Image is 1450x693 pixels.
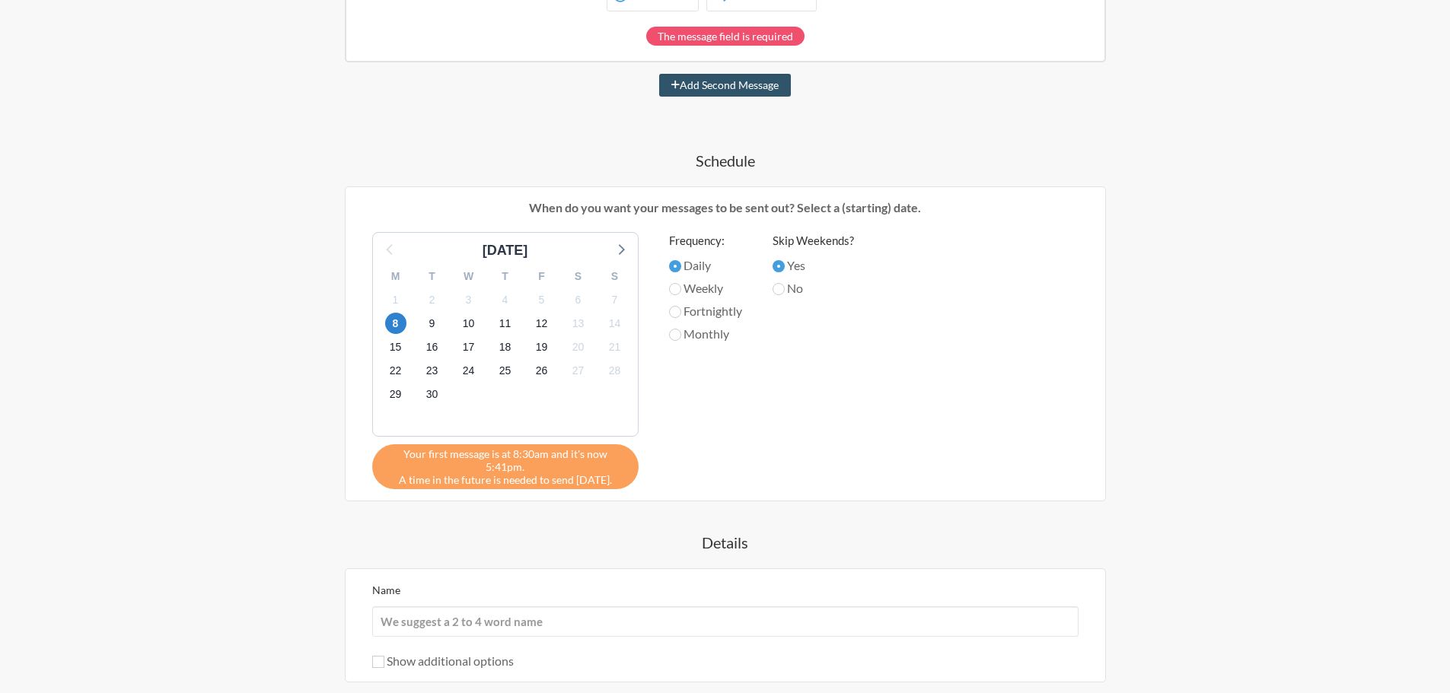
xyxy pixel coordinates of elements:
input: No [773,283,785,295]
span: Monday 20 October 2025 [568,337,589,358]
span: Wednesday 22 October 2025 [385,361,406,382]
div: T [414,265,451,288]
label: Show additional options [372,653,514,668]
span: Friday 3 October 2025 [458,289,480,310]
span: Thursday 30 October 2025 [422,384,443,405]
span: Thursday 2 October 2025 [422,289,443,310]
span: Sunday 26 October 2025 [531,361,553,382]
div: F [524,265,560,288]
span: Tuesday 21 October 2025 [604,337,626,358]
span: Tuesday 7 October 2025 [604,289,626,310]
div: The message field is required [646,27,805,46]
span: Sunday 12 October 2025 [531,313,553,334]
input: Weekly [669,283,681,295]
span: Wednesday 8 October 2025 [385,313,406,334]
span: Tuesday 28 October 2025 [604,361,626,382]
input: Show additional options [372,656,384,668]
button: Add Second Message [659,74,791,97]
div: A time in the future is needed to send [DATE]. [372,444,639,489]
input: Yes [773,260,785,272]
span: Wednesday 29 October 2025 [385,384,406,405]
span: Saturday 4 October 2025 [495,289,516,310]
input: Fortnightly [669,306,681,318]
label: No [773,279,854,297]
span: Saturday 11 October 2025 [495,313,516,334]
div: [DATE] [476,240,534,261]
div: S [597,265,633,288]
label: Fortnightly [669,302,742,320]
span: Saturday 25 October 2025 [495,361,516,382]
label: Daily [669,256,742,275]
div: S [560,265,597,288]
span: Saturday 18 October 2025 [495,337,516,358]
span: Monday 6 October 2025 [568,289,589,310]
span: Monday 13 October 2025 [568,313,589,334]
span: Your first message is at 8:30am and it's now 5:41pm. [384,447,627,473]
span: Sunday 19 October 2025 [531,337,553,358]
span: Sunday 5 October 2025 [531,289,553,310]
h4: Details [284,532,1167,553]
div: T [487,265,524,288]
input: Monthly [669,329,681,341]
span: Wednesday 15 October 2025 [385,337,406,358]
label: Skip Weekends? [773,232,854,250]
h4: Schedule [284,150,1167,171]
span: Thursday 16 October 2025 [422,337,443,358]
span: Friday 17 October 2025 [458,337,480,358]
span: Monday 27 October 2025 [568,361,589,382]
label: Weekly [669,279,742,297]
input: Daily [669,260,681,272]
span: Friday 10 October 2025 [458,313,480,334]
span: Thursday 23 October 2025 [422,361,443,382]
div: W [451,265,487,288]
span: Thursday 9 October 2025 [422,313,443,334]
label: Yes [773,256,854,275]
span: Wednesday 1 October 2025 [385,289,406,310]
div: M [378,265,414,288]
label: Name [372,583,400,596]
span: Friday 24 October 2025 [458,361,480,382]
input: We suggest a 2 to 4 word name [372,606,1079,637]
span: Tuesday 14 October 2025 [604,313,626,334]
label: Frequency: [669,232,742,250]
p: When do you want your messages to be sent out? Select a (starting) date. [357,199,1094,217]
label: Monthly [669,325,742,343]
